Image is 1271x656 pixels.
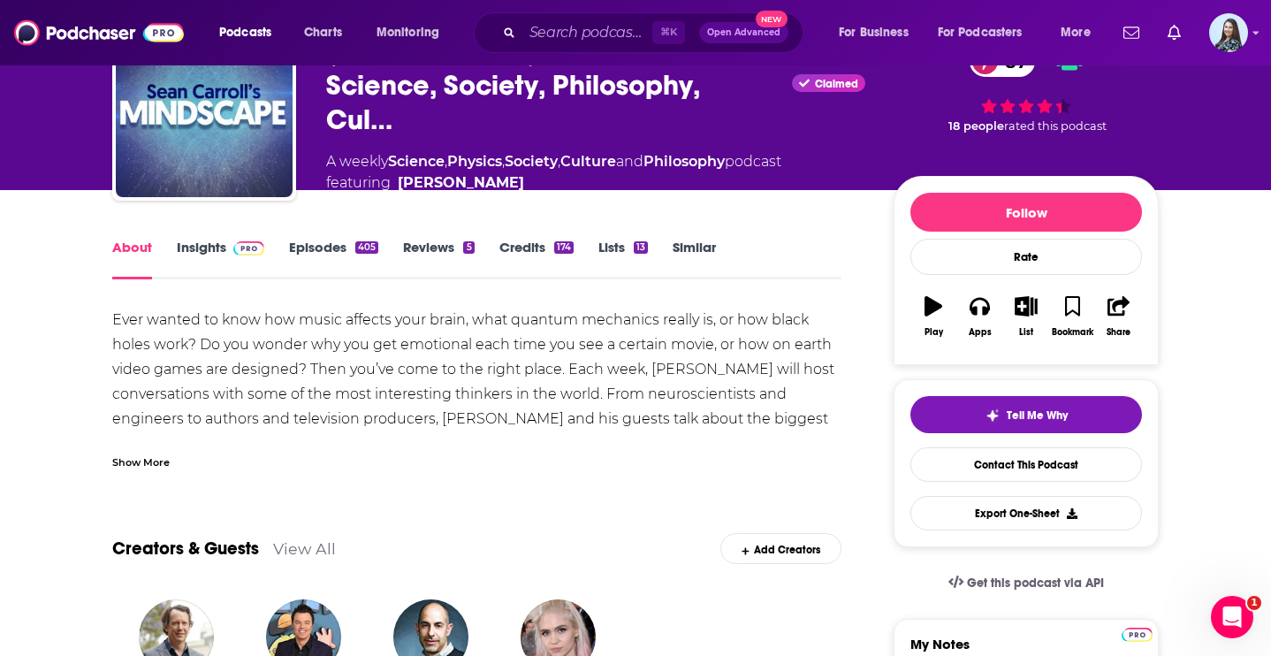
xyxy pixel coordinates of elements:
a: Show notifications dropdown [1161,18,1188,48]
a: Credits174 [499,239,574,279]
span: 1 [1247,596,1261,610]
span: , [558,153,560,170]
span: Open Advanced [707,28,780,37]
span: , [445,153,447,170]
a: InsightsPodchaser Pro [177,239,264,279]
span: Get this podcast via API [967,576,1104,591]
div: Play [925,327,943,338]
button: Bookmark [1049,285,1095,348]
div: 174 [554,241,574,254]
a: Reviews5 [403,239,474,279]
button: open menu [826,19,931,47]
a: Pro website [1122,625,1153,642]
div: 87 18 peoplerated this podcast [894,17,1159,162]
div: Search podcasts, credits, & more... [491,12,820,53]
a: Charts [293,19,353,47]
div: 13 [634,241,648,254]
span: For Podcasters [938,20,1023,45]
a: Science [388,153,445,170]
button: open menu [1048,19,1113,47]
span: and [616,153,643,170]
span: Claimed [815,80,858,88]
div: Share [1107,327,1130,338]
div: 405 [355,241,378,254]
span: For Business [839,20,909,45]
a: Sean Carroll [398,172,524,194]
iframe: Intercom live chat [1211,596,1253,638]
img: tell me why sparkle [986,408,1000,423]
a: About [112,239,152,279]
a: Culture [560,153,616,170]
a: Show notifications dropdown [1116,18,1146,48]
button: tell me why sparkleTell Me Why [910,396,1142,433]
a: Get this podcast via API [934,561,1118,605]
a: Creators & Guests [112,538,259,560]
span: Charts [304,20,342,45]
a: Similar [673,239,716,279]
img: Podchaser Pro [233,241,264,256]
div: List [1019,327,1033,338]
img: Sean Carroll's Mindscape: Science, Society, Philosophy, Culture, Arts, and Ideas [116,20,293,197]
img: Podchaser Pro [1122,628,1153,642]
span: rated this podcast [1004,119,1107,133]
span: Logged in as brookefortierpr [1209,13,1248,52]
div: Rate [910,239,1142,275]
span: Podcasts [219,20,271,45]
span: featuring [326,172,781,194]
span: More [1061,20,1091,45]
button: open menu [207,19,294,47]
div: Ever wanted to know how music affects your brain, what quantum mechanics really is, or how black ... [112,308,841,456]
div: 5 [463,241,474,254]
a: View All [273,539,336,558]
a: Lists13 [598,239,648,279]
button: Export One-Sheet [910,496,1142,530]
a: Episodes405 [289,239,378,279]
button: open menu [926,19,1048,47]
span: , [502,153,505,170]
button: Follow [910,193,1142,232]
img: User Profile [1209,13,1248,52]
button: open menu [364,19,462,47]
input: Search podcasts, credits, & more... [522,19,652,47]
span: ⌘ K [652,21,685,44]
button: Open AdvancedNew [699,22,788,43]
span: Tell Me Why [1007,408,1068,423]
a: Physics [447,153,502,170]
div: Apps [969,327,992,338]
a: Contact This Podcast [910,447,1142,482]
span: 18 people [948,119,1004,133]
div: Bookmark [1052,327,1093,338]
a: Society [505,153,558,170]
button: List [1003,285,1049,348]
img: Podchaser - Follow, Share and Rate Podcasts [14,16,184,50]
button: Play [910,285,956,348]
div: Add Creators [720,533,841,564]
span: New [756,11,788,27]
div: A weekly podcast [326,151,781,194]
a: Philosophy [643,153,725,170]
button: Show profile menu [1209,13,1248,52]
button: Share [1096,285,1142,348]
button: Apps [956,285,1002,348]
span: Monitoring [377,20,439,45]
